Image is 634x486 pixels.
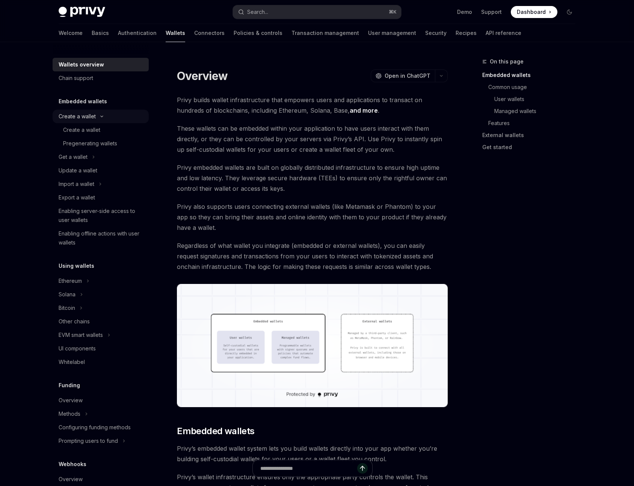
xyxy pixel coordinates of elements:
a: Basics [92,24,109,42]
a: Demo [457,8,472,16]
a: Support [481,8,502,16]
a: Authentication [118,24,157,42]
h5: Using wallets [59,261,94,270]
button: Toggle Prompting users to fund section [53,434,149,448]
div: Get a wallet [59,152,88,161]
div: Overview [59,475,83,484]
a: Overview [53,394,149,407]
a: Other chains [53,315,149,328]
div: EVM smart wallets [59,331,103,340]
div: Create a wallet [63,125,100,134]
div: Solana [59,290,75,299]
a: Overview [53,472,149,486]
a: and more [350,107,378,115]
img: dark logo [59,7,105,17]
button: Toggle Solana section [53,288,149,301]
span: ⌘ K [389,9,397,15]
button: Send message [357,463,368,474]
button: Open in ChatGPT [371,69,435,82]
span: Dashboard [517,8,546,16]
div: Import a wallet [59,180,94,189]
button: Toggle Methods section [53,407,149,421]
button: Toggle Get a wallet section [53,150,149,164]
a: Whitelabel [53,355,149,369]
h5: Webhooks [59,460,86,469]
a: Pregenerating wallets [53,137,149,150]
a: Embedded wallets [482,69,581,81]
span: Privy’s embedded wallet system lets you build wallets directly into your app whether you’re build... [177,443,448,464]
img: images/walletoverview.png [177,284,448,407]
h1: Overview [177,69,228,83]
a: Security [425,24,447,42]
h5: Embedded wallets [59,97,107,106]
a: Export a wallet [53,191,149,204]
div: Update a wallet [59,166,97,175]
a: Welcome [59,24,83,42]
input: Ask a question... [260,460,357,477]
div: Search... [247,8,268,17]
div: Overview [59,396,83,405]
a: UI components [53,342,149,355]
a: External wallets [482,129,581,141]
div: Methods [59,409,80,418]
div: Enabling server-side access to user wallets [59,207,144,225]
div: Configuring funding methods [59,423,131,432]
a: API reference [486,24,521,42]
a: Features [482,117,581,129]
a: User wallets [482,93,581,105]
span: These wallets can be embedded within your application to have users interact with them directly, ... [177,123,448,155]
a: Wallets overview [53,58,149,71]
a: Recipes [456,24,477,42]
a: Dashboard [511,6,557,18]
button: Open search [233,5,401,19]
div: Prompting users to fund [59,436,118,445]
span: Embedded wallets [177,425,254,437]
div: Chain support [59,74,93,83]
a: Configuring funding methods [53,421,149,434]
div: UI components [59,344,96,353]
button: Toggle Import a wallet section [53,177,149,191]
a: Enabling offline actions with user wallets [53,227,149,249]
a: Get started [482,141,581,153]
h5: Funding [59,381,80,390]
div: Ethereum [59,276,82,285]
button: Toggle Bitcoin section [53,301,149,315]
div: Create a wallet [59,112,96,121]
a: User management [368,24,416,42]
div: Wallets overview [59,60,104,69]
a: Managed wallets [482,105,581,117]
a: Chain support [53,71,149,85]
a: Enabling server-side access to user wallets [53,204,149,227]
a: Wallets [166,24,185,42]
span: Privy also supports users connecting external wallets (like Metamask or Phantom) to your app so t... [177,201,448,233]
a: Create a wallet [53,123,149,137]
div: Other chains [59,317,90,326]
a: Common usage [482,81,581,93]
div: Bitcoin [59,303,75,312]
span: On this page [490,57,524,66]
a: Transaction management [291,24,359,42]
a: Connectors [194,24,225,42]
span: Regardless of what wallet you integrate (embedded or external wallets), you can easily request si... [177,240,448,272]
span: Privy embedded wallets are built on globally distributed infrastructure to ensure high uptime and... [177,162,448,194]
button: Toggle Ethereum section [53,274,149,288]
button: Toggle dark mode [563,6,575,18]
span: Open in ChatGPT [385,72,430,80]
button: Toggle EVM smart wallets section [53,328,149,342]
button: Toggle Create a wallet section [53,110,149,123]
a: Policies & controls [234,24,282,42]
div: Export a wallet [59,193,95,202]
a: Update a wallet [53,164,149,177]
div: Pregenerating wallets [63,139,117,148]
div: Whitelabel [59,358,85,367]
div: Enabling offline actions with user wallets [59,229,144,247]
span: Privy builds wallet infrastructure that empowers users and applications to transact on hundreds o... [177,95,448,116]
